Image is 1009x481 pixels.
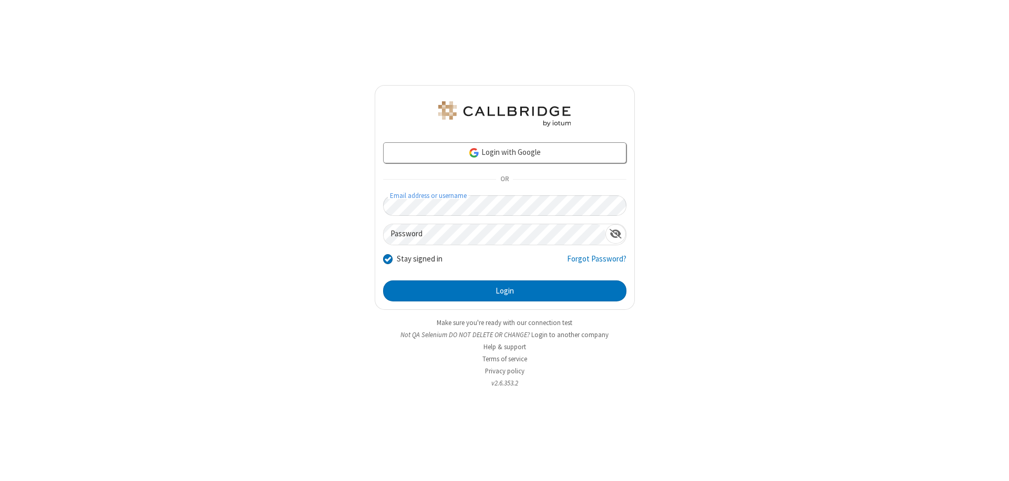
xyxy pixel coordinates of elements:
input: Password [384,224,605,245]
button: Login to another company [531,330,609,340]
li: v2.6.353.2 [375,378,635,388]
a: Login with Google [383,142,626,163]
iframe: Chat [983,454,1001,474]
a: Privacy policy [485,367,524,375]
label: Stay signed in [397,253,442,265]
div: Show password [605,224,626,244]
button: Login [383,280,626,301]
a: Terms of service [482,354,527,363]
a: Make sure you're ready with our connection test [437,318,572,327]
img: google-icon.png [468,147,480,159]
img: QA Selenium DO NOT DELETE OR CHANGE [436,101,573,127]
span: OR [496,172,513,187]
a: Help & support [483,342,526,351]
a: Forgot Password? [567,253,626,273]
li: Not QA Selenium DO NOT DELETE OR CHANGE? [375,330,635,340]
input: Email address or username [383,195,626,216]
